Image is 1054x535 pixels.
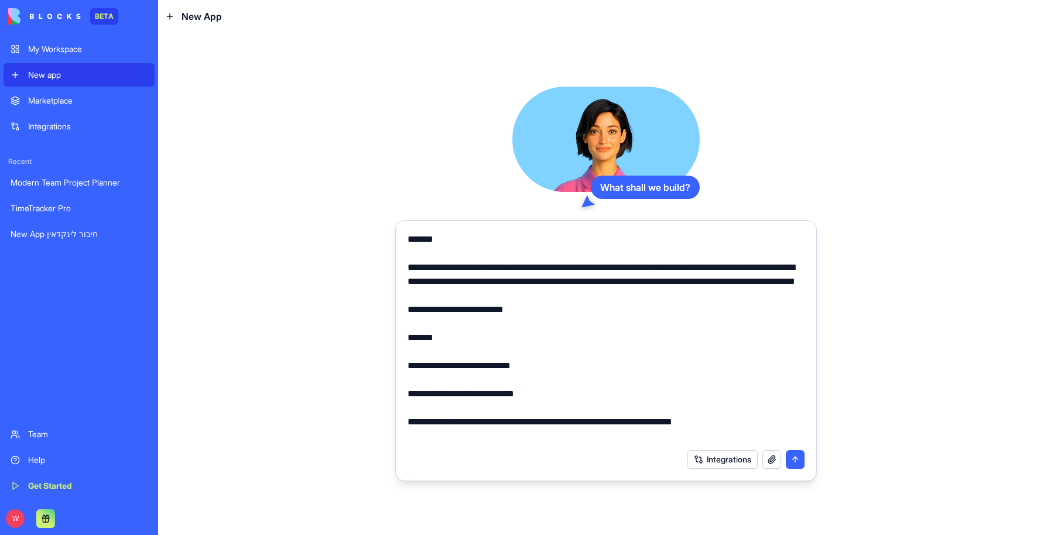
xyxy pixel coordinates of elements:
div: TimeTracker Pro [11,203,148,214]
span: New App [182,9,222,23]
div: BETA [90,8,118,25]
a: New App חיבור לינקדאין [4,222,155,246]
div: Integrations [28,121,148,132]
a: TimeTracker Pro [4,197,155,220]
div: New App חיבור לינקדאין [11,228,148,240]
a: Get Started [4,474,155,498]
div: My Workspace [28,43,148,55]
div: Get Started [28,480,148,492]
a: Team [4,423,155,446]
div: Modern Team Project Planner [11,177,148,188]
a: New app [4,63,155,87]
a: Modern Team Project Planner [4,171,155,194]
a: Marketplace [4,89,155,112]
div: Help [28,454,148,466]
div: Team [28,428,148,440]
div: What shall we build? [591,176,700,199]
a: BETA [8,8,118,25]
span: Recent [4,157,155,166]
span: W [6,509,25,528]
div: Marketplace [28,95,148,107]
a: Integrations [4,115,155,138]
a: My Workspace [4,37,155,61]
button: Integrations [687,450,758,469]
img: logo [8,8,81,25]
div: New app [28,69,148,81]
a: Help [4,448,155,472]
